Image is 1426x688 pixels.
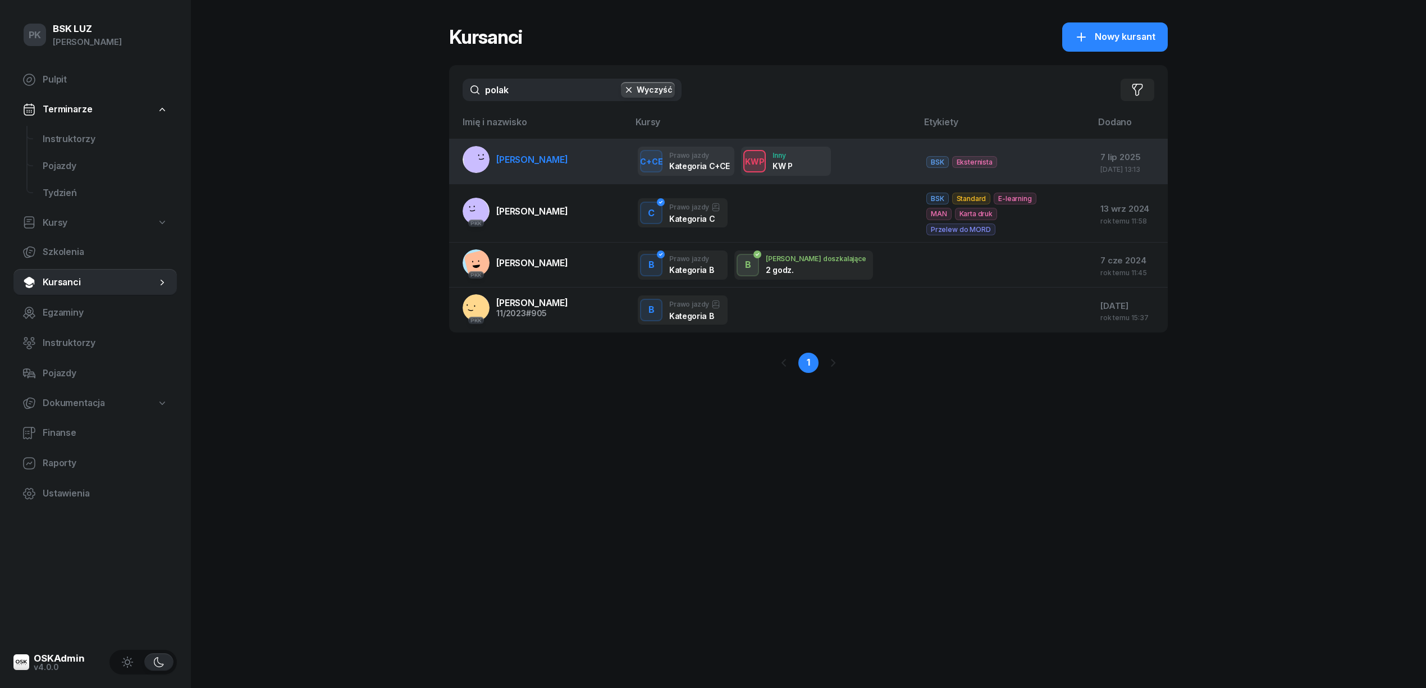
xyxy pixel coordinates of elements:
[13,360,177,387] a: Pojazdy
[468,317,485,324] div: PKK
[34,663,85,671] div: v4.0.0
[644,300,659,320] div: B
[1100,314,1159,321] div: rok temu 15:37
[1100,150,1159,165] div: 7 lip 2025
[449,27,522,47] h1: Kursanci
[952,156,997,168] span: Eksternista
[43,396,105,411] span: Dokumentacja
[640,202,662,224] button: C
[13,239,177,266] a: Szkolenia
[1100,253,1159,268] div: 7 cze 2024
[13,97,177,122] a: Terminarze
[640,299,662,321] button: B
[29,30,42,40] span: PK
[669,255,714,262] div: Prawo jazdy
[463,198,568,225] a: PKK[PERSON_NAME]
[13,66,177,93] a: Pulpit
[526,308,547,318] span: #905
[43,426,168,440] span: Finanse
[43,275,157,290] span: Kursanci
[926,224,995,235] span: Przelew do MORD
[669,161,728,171] div: Kategoria C+CE
[43,456,168,471] span: Raporty
[669,152,728,159] div: Prawo jazdy
[669,203,720,212] div: Prawo jazdy
[640,254,662,276] button: B
[13,450,177,477] a: Raporty
[34,654,85,663] div: OSKAdmin
[1095,30,1155,44] span: Nowy kursant
[994,193,1036,204] span: E-learning
[1100,217,1159,225] div: rok temu 11:58
[621,82,675,98] button: Wyczyść
[926,208,952,220] span: MAN
[13,269,177,296] a: Kursanci
[1100,166,1159,173] div: [DATE] 13:13
[636,154,668,168] div: C+CE
[13,210,177,236] a: Kursy
[43,159,168,174] span: Pojazdy
[43,366,168,381] span: Pojazdy
[496,257,568,268] span: [PERSON_NAME]
[468,271,485,279] div: PKK
[43,486,168,501] span: Ustawienia
[496,206,568,217] span: [PERSON_NAME]
[1091,115,1168,139] th: Dodano
[13,654,29,670] img: logo-xs@2x.png
[53,24,122,34] div: BSK LUZ
[43,186,168,201] span: Tydzień
[926,193,949,204] span: BSK
[468,220,485,227] div: PKK
[926,156,949,168] span: BSK
[463,249,568,276] a: PKK[PERSON_NAME]
[669,265,714,275] div: Kategoria B
[34,126,177,153] a: Instruktorzy
[496,154,568,165] span: [PERSON_NAME]
[463,79,682,101] input: Szukaj
[43,216,67,230] span: Kursy
[743,150,766,172] button: KWP
[13,480,177,507] a: Ustawienia
[643,204,659,223] div: C
[798,353,819,373] a: 1
[43,245,168,259] span: Szkolenia
[629,115,917,139] th: Kursy
[644,256,659,275] div: B
[496,297,568,308] span: [PERSON_NAME]
[43,72,168,87] span: Pulpit
[13,330,177,357] a: Instruktorzy
[13,420,177,446] a: Finanse
[741,154,769,168] div: KWP
[955,208,997,220] span: Karta druk
[773,152,793,159] div: Inny
[449,115,629,139] th: Imię i nazwisko
[13,299,177,326] a: Egzaminy
[1100,202,1159,216] div: 13 wrz 2024
[34,180,177,207] a: Tydzień
[773,161,793,171] div: KW P
[1062,22,1168,52] button: Nowy kursant
[34,153,177,180] a: Pojazdy
[669,300,720,309] div: Prawo jazdy
[43,102,92,117] span: Terminarze
[43,336,168,350] span: Instruktorzy
[496,309,568,317] div: 11/2023
[1100,299,1159,313] div: [DATE]
[463,294,568,321] a: PKK[PERSON_NAME]11/2023#905
[1100,269,1159,276] div: rok temu 11:45
[53,35,122,49] div: [PERSON_NAME]
[669,311,720,321] div: Kategoria B
[13,390,177,416] a: Dokumentacja
[463,146,568,173] a: [PERSON_NAME]
[737,254,759,276] button: B
[766,255,866,262] div: [PERSON_NAME] doszkalające
[741,256,756,275] div: B
[766,265,824,275] div: 2 godz.
[917,115,1091,139] th: Etykiety
[43,132,168,147] span: Instruktorzy
[669,214,720,224] div: Kategoria C
[952,193,991,204] span: Standard
[43,306,168,320] span: Egzaminy
[640,150,662,172] button: C+CE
